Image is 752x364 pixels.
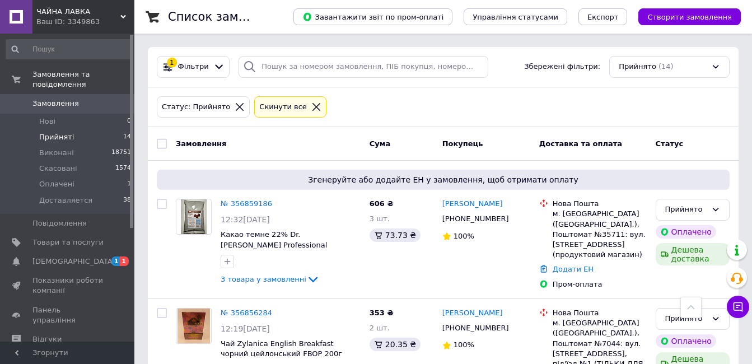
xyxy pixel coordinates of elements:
[123,195,131,206] span: 38
[176,139,226,147] span: Замовлення
[176,308,212,344] a: Фото товару
[442,139,483,147] span: Покупець
[370,139,390,147] span: Cума
[32,276,104,296] span: Показники роботи компанії
[123,132,131,142] span: 14
[553,209,647,260] div: м. [GEOGRAPHIC_DATA] ([GEOGRAPHIC_DATA].), Поштомат №35711: вул. [STREET_ADDRESS] (продуктовий ма...
[464,8,567,25] button: Управління статусами
[181,199,207,234] img: Фото товару
[160,101,232,113] div: Статус: Прийнято
[221,215,270,224] span: 12:32[DATE]
[36,7,120,17] span: ЧАЙНА ЛАВКА
[39,116,55,127] span: Нові
[161,174,725,185] span: Згенеруйте або додайте ЕН у замовлення, щоб отримати оплату
[32,334,62,344] span: Відгуки
[32,69,134,90] span: Замовлення та повідомлення
[293,8,452,25] button: Завантажити звіт по пром-оплаті
[638,8,741,25] button: Створити замовлення
[578,8,628,25] button: Експорт
[473,13,558,21] span: Управління статусами
[120,256,129,266] span: 1
[127,179,131,189] span: 1
[727,296,749,318] button: Чат з покупцем
[647,13,732,21] span: Створити замовлення
[39,195,92,206] span: Доставляется
[221,309,272,317] a: № 356856284
[553,279,647,290] div: Пром-оплата
[221,339,342,358] a: Чай Zylanica English Breakfast чорний цейлонський FBOP 200г
[178,309,209,343] img: Фото товару
[257,101,309,113] div: Cкинути все
[454,340,474,349] span: 100%
[370,338,421,351] div: 20.35 ₴
[176,199,212,235] a: Фото товару
[221,275,320,283] a: 3 товара у замовленні
[111,256,120,266] span: 1
[553,199,647,209] div: Нова Пошта
[665,204,707,216] div: Прийнято
[127,116,131,127] span: 0
[32,305,104,325] span: Панель управління
[658,62,674,71] span: (14)
[39,132,74,142] span: Прийняті
[370,199,394,208] span: 606 ₴
[239,56,488,78] input: Пошук за номером замовлення, ПІБ покупця, номером телефону, Email, номером накладної
[221,230,327,259] a: Какао темне 22% Dr. [PERSON_NAME] Professional (Румунія) 500г
[168,10,282,24] h1: Список замовлень
[370,228,421,242] div: 73.73 ₴
[115,164,131,174] span: 1574
[370,214,390,223] span: 3 шт.
[221,324,270,333] span: 12:19[DATE]
[221,275,306,283] span: 3 товара у замовленні
[111,148,131,158] span: 18751
[221,199,272,208] a: № 356859186
[587,13,619,21] span: Експорт
[32,218,87,228] span: Повідомлення
[39,179,74,189] span: Оплачені
[32,237,104,248] span: Товари та послуги
[167,58,177,68] div: 1
[656,139,684,147] span: Статус
[370,324,390,332] span: 2 шт.
[178,62,209,72] span: Фільтри
[656,334,716,348] div: Оплачено
[302,12,443,22] span: Завантажити звіт по пром-оплаті
[39,164,77,174] span: Скасовані
[553,308,647,318] div: Нова Пошта
[39,148,74,158] span: Виконані
[539,139,622,147] span: Доставка та оплата
[442,324,509,332] span: [PHONE_NUMBER]
[36,17,134,27] div: Ваш ID: 3349863
[524,62,600,72] span: Збережені фільтри:
[553,265,594,273] a: Додати ЕН
[656,225,716,239] div: Оплачено
[442,199,503,209] a: [PERSON_NAME]
[370,309,394,317] span: 353 ₴
[454,232,474,240] span: 100%
[32,256,115,267] span: [DEMOGRAPHIC_DATA]
[665,313,707,325] div: Прийнято
[656,243,730,265] div: Дешева доставка
[442,308,503,319] a: [PERSON_NAME]
[619,62,656,72] span: Прийнято
[442,214,509,223] span: [PHONE_NUMBER]
[32,99,79,109] span: Замовлення
[627,12,741,21] a: Створити замовлення
[6,39,132,59] input: Пошук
